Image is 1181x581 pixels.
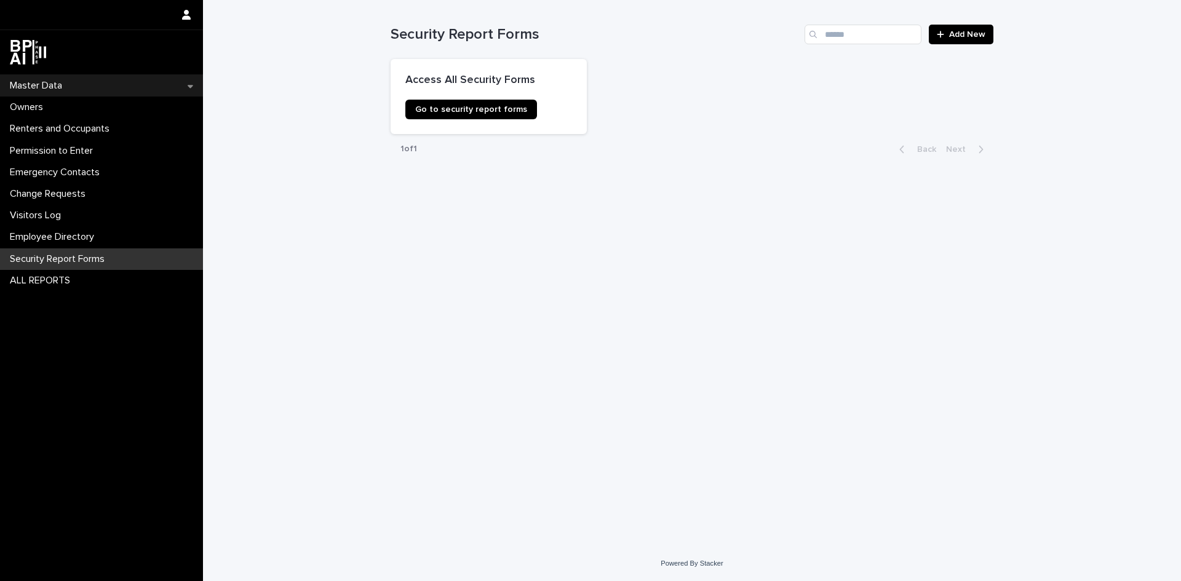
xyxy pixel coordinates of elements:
a: Add New [929,25,993,44]
p: ALL REPORTS [5,275,80,287]
a: Go to security report forms [405,100,537,119]
input: Search [805,25,921,44]
img: dwgmcNfxSF6WIOOXiGgu [10,40,46,65]
p: Employee Directory [5,231,104,243]
p: Visitors Log [5,210,71,221]
p: 1 of 1 [391,134,427,164]
p: Security Report Forms [5,253,114,265]
p: Owners [5,101,53,113]
span: Back [910,145,936,154]
p: Change Requests [5,188,95,200]
p: Emergency Contacts [5,167,109,178]
button: Back [889,144,941,155]
a: Access All Security FormsGo to security report forms [391,59,587,134]
span: Next [946,145,973,154]
p: Master Data [5,80,72,92]
a: Powered By Stacker [661,559,723,567]
span: Add New [949,30,985,39]
span: Go to security report forms [415,105,527,114]
button: Next [941,144,993,155]
p: Access All Security Forms [405,74,572,87]
p: Permission to Enter [5,145,103,157]
h1: Security Report Forms [391,26,800,44]
p: Renters and Occupants [5,123,119,135]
